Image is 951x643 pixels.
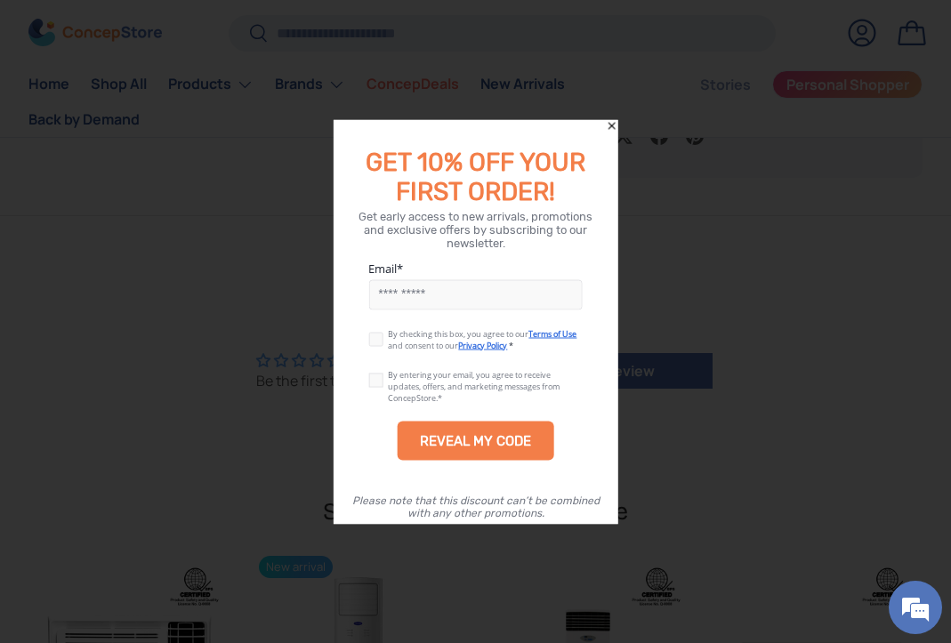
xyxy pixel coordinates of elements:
[93,100,299,123] div: Chat with us now
[528,327,576,339] a: Terms of Use
[420,432,531,448] div: REVEAL MY CODE
[388,339,458,350] span: and consent to our
[606,119,618,132] div: Close
[397,421,554,460] div: REVEAL MY CODE
[388,368,560,403] div: By entering your email, you agree to receive updates, offers, and marketing messages from ConcepS...
[366,147,585,205] span: GET 10% OFF YOUR FIRST ORDER!
[103,203,246,382] span: We're online!
[368,260,583,276] label: Email
[351,494,600,518] div: Please note that this discount can’t be combined with any other promotions.
[354,209,597,249] div: Get early access to new arrivals, promotions and exclusive offers by subscribing to our newsletter.
[388,327,528,339] span: By checking this box, you agree to our
[9,443,339,505] textarea: Type your message and hit 'Enter'
[458,339,507,350] a: Privacy Policy
[292,9,334,52] div: Minimize live chat window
